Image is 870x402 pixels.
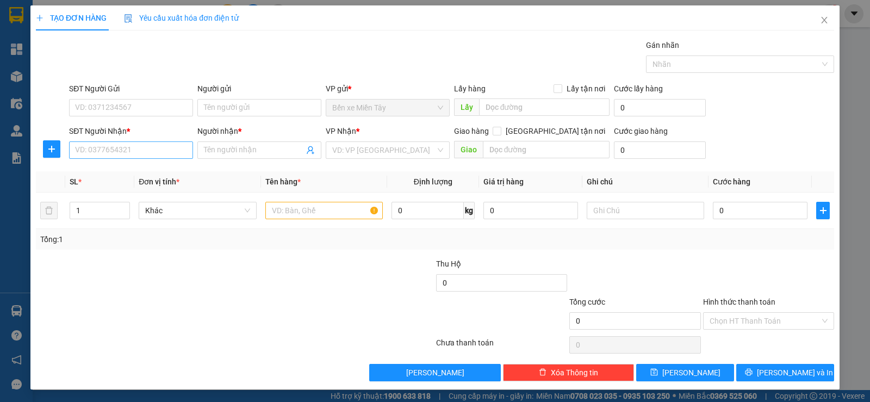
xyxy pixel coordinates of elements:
div: Chưa thanh toán [435,337,568,356]
span: TẠO ĐƠN HÀNG [36,14,107,22]
span: delete [539,368,546,377]
div: Tổng: 1 [40,233,337,245]
input: Cước lấy hàng [614,99,706,116]
div: VP gửi [326,83,450,95]
button: plus [816,202,830,219]
span: [PERSON_NAME] [662,367,720,379]
span: Lấy hàng [454,84,486,93]
span: Giao [454,141,483,158]
button: save[PERSON_NAME] [636,364,734,381]
button: deleteXóa Thông tin [503,364,634,381]
div: SĐT Người Gửi [69,83,193,95]
span: Giao hàng [454,127,489,135]
span: Bến xe Miền Tây [332,100,443,116]
span: kg [464,202,475,219]
input: Cước giao hàng [614,141,706,159]
input: Ghi Chú [587,202,704,219]
label: Cước lấy hàng [614,84,663,93]
span: [PERSON_NAME] và In [757,367,833,379]
span: SL [70,177,78,186]
button: printer[PERSON_NAME] và In [736,364,834,381]
label: Cước giao hàng [614,127,668,135]
button: Close [809,5,840,36]
input: VD: Bàn, Ghế [265,202,383,219]
span: Cước hàng [713,177,750,186]
input: 0 [483,202,578,219]
label: Hình thức thanh toán [703,298,775,306]
img: icon [124,14,133,23]
span: Xóa Thông tin [551,367,598,379]
span: Lấy tận nơi [562,83,610,95]
span: plus [43,145,60,153]
span: Giá trị hàng [483,177,524,186]
button: delete [40,202,58,219]
input: Dọc đường [483,141,610,158]
span: Thu Hộ [436,259,461,268]
input: Dọc đường [479,98,610,116]
button: plus [43,140,60,158]
span: Đơn vị tính [139,177,179,186]
span: Khác [145,202,250,219]
span: VP Nhận [326,127,356,135]
span: Tổng cước [569,298,605,306]
div: SĐT Người Nhận [69,125,193,137]
span: user-add [306,146,315,154]
span: plus [36,14,43,22]
div: Người nhận [197,125,321,137]
span: Lấy [454,98,479,116]
th: Ghi chú [582,171,709,193]
span: printer [745,368,753,377]
div: Người gửi [197,83,321,95]
span: [PERSON_NAME] [406,367,464,379]
button: [PERSON_NAME] [369,364,500,381]
span: Yêu cầu xuất hóa đơn điện tử [124,14,239,22]
label: Gán nhãn [646,41,679,50]
span: plus [817,206,829,215]
span: save [650,368,658,377]
span: close [820,16,829,24]
span: Tên hàng [265,177,301,186]
span: Định lượng [414,177,452,186]
span: [GEOGRAPHIC_DATA] tận nơi [501,125,610,137]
